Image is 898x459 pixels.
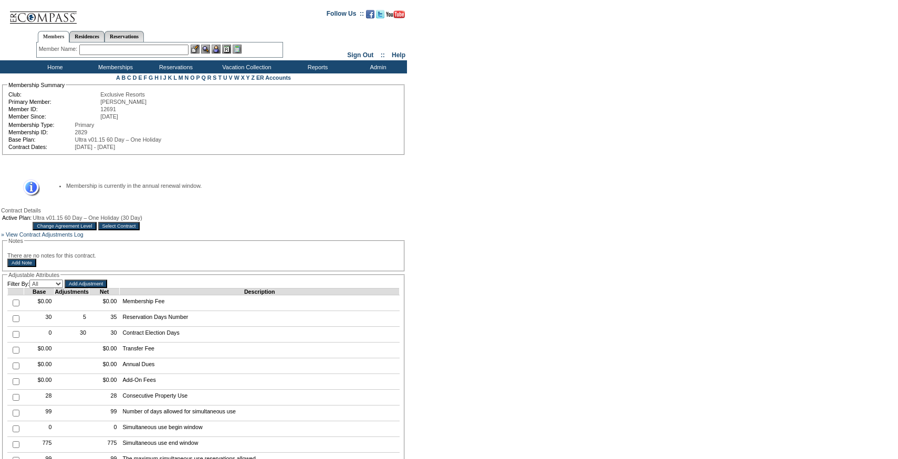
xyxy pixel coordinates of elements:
td: 99 [24,405,55,421]
a: C [127,74,131,81]
legend: Membership Summary [7,82,66,88]
td: $0.00 [89,374,119,390]
input: Change Agreement Level [33,222,96,230]
img: Information Message [16,179,40,197]
img: b_calculator.gif [233,45,242,54]
td: Contract Election Days [120,327,400,343]
td: 0 [89,421,119,437]
td: $0.00 [24,374,55,390]
td: Filter By: [7,280,63,288]
td: Primary Member: [8,99,99,105]
a: Follow us on Twitter [376,13,384,19]
td: Description [120,289,400,295]
a: S [213,74,216,81]
td: 775 [89,437,119,453]
input: Add Adjustment [65,280,107,288]
td: Annual Dues [120,358,400,374]
img: b_edit.gif [191,45,200,54]
td: 35 [89,311,119,327]
a: U [223,74,227,81]
a: L [173,74,176,81]
a: W [234,74,239,81]
td: 28 [89,390,119,405]
a: V [229,74,233,81]
img: Subscribe to our YouTube Channel [386,10,405,18]
a: T [218,74,222,81]
a: A [116,74,120,81]
td: $0.00 [89,343,119,358]
input: Select Contract [98,222,140,230]
span: [PERSON_NAME] [100,99,147,105]
td: $0.00 [24,358,55,374]
span: Ultra v01.15 60 Day – One Holiday [75,136,162,143]
td: Add-On Fees [120,374,400,390]
td: Base [24,289,55,295]
a: Members [38,31,70,42]
td: Net [89,289,119,295]
img: Follow us on Twitter [376,10,384,18]
span: :: [381,51,385,59]
a: X [241,74,245,81]
td: 30 [55,327,89,343]
td: $0.00 [89,358,119,374]
img: Reservations [222,45,231,54]
a: » View Contract Adjustments Log [1,231,83,238]
span: [DATE] - [DATE] [75,144,116,150]
td: Home [24,60,84,73]
a: K [168,74,172,81]
td: Club: [8,91,99,98]
a: Q [201,74,205,81]
a: P [196,74,200,81]
td: Membership ID: [8,129,74,135]
td: Admin [347,60,407,73]
td: $0.00 [89,295,119,311]
td: Consecutive Property Use [120,390,400,405]
td: Vacation Collection [205,60,286,73]
a: O [190,74,194,81]
td: Transfer Fee [120,343,400,358]
td: Reports [286,60,347,73]
td: Memberships [84,60,144,73]
td: 0 [24,327,55,343]
td: Adjustments [55,289,89,295]
a: Reservations [105,31,144,42]
td: $0.00 [24,295,55,311]
a: M [179,74,183,81]
td: 0 [24,421,55,437]
td: 99 [89,405,119,421]
li: Membership is currently in the annual renewal window. [66,183,389,189]
td: $0.00 [24,343,55,358]
a: J [163,74,166,81]
a: N [185,74,189,81]
img: View [201,45,210,54]
a: F [143,74,147,81]
span: Ultra v01.15 60 Day – One Holiday (30 Day) [33,215,142,221]
a: E [138,74,142,81]
span: Exclusive Resorts [100,91,145,98]
span: 12691 [100,106,116,112]
span: 2829 [75,129,88,135]
a: D [133,74,137,81]
td: Number of days allowed for simultaneous use [120,405,400,421]
img: Become our fan on Facebook [366,10,374,18]
a: Subscribe to our YouTube Channel [386,13,405,19]
td: 30 [24,311,55,327]
img: Compass Home [9,3,77,24]
a: Z [251,74,255,81]
td: Active Plan: [2,215,32,221]
td: Contract Dates: [8,144,74,150]
span: Primary [75,122,95,128]
td: 5 [55,311,89,327]
td: Reservations [144,60,205,73]
span: [DATE] [100,113,118,120]
a: Help [392,51,405,59]
a: R [207,74,212,81]
span: There are no notes for this contract. [7,252,96,259]
a: Sign Out [347,51,373,59]
a: Become our fan on Facebook [366,13,374,19]
td: Member Since: [8,113,99,120]
img: Impersonate [212,45,221,54]
input: Add Note [7,259,36,267]
a: H [154,74,159,81]
a: Residences [69,31,105,42]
